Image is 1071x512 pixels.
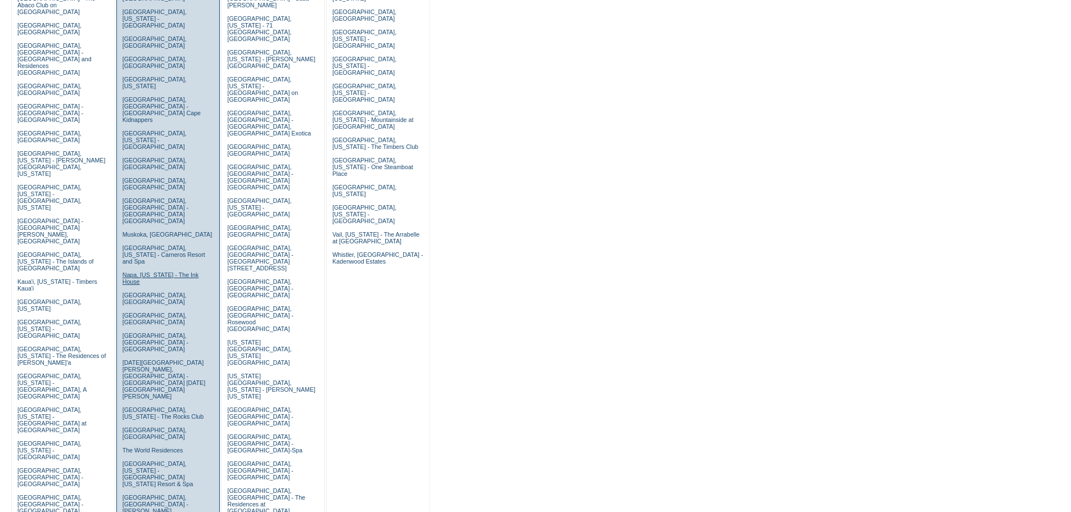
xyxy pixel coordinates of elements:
[123,56,187,69] a: [GEOGRAPHIC_DATA], [GEOGRAPHIC_DATA]
[123,244,205,265] a: [GEOGRAPHIC_DATA], [US_STATE] - Carneros Resort and Spa
[17,298,82,312] a: [GEOGRAPHIC_DATA], [US_STATE]
[17,440,82,460] a: [GEOGRAPHIC_DATA], [US_STATE] - [GEOGRAPHIC_DATA]
[17,150,106,177] a: [GEOGRAPHIC_DATA], [US_STATE] - [PERSON_NAME][GEOGRAPHIC_DATA], [US_STATE]
[227,197,291,218] a: [GEOGRAPHIC_DATA], [US_STATE] - [GEOGRAPHIC_DATA]
[123,359,205,400] a: [DATE][GEOGRAPHIC_DATA][PERSON_NAME], [GEOGRAPHIC_DATA] - [GEOGRAPHIC_DATA] [DATE][GEOGRAPHIC_DAT...
[123,460,193,487] a: [GEOGRAPHIC_DATA], [US_STATE] - [GEOGRAPHIC_DATA] [US_STATE] Resort & Spa
[17,130,82,143] a: [GEOGRAPHIC_DATA], [GEOGRAPHIC_DATA]
[17,218,83,244] a: [GEOGRAPHIC_DATA] - [GEOGRAPHIC_DATA][PERSON_NAME], [GEOGRAPHIC_DATA]
[227,339,291,366] a: [US_STATE][GEOGRAPHIC_DATA], [US_STATE][GEOGRAPHIC_DATA]
[17,319,82,339] a: [GEOGRAPHIC_DATA], [US_STATE] - [GEOGRAPHIC_DATA]
[123,76,187,89] a: [GEOGRAPHIC_DATA], [US_STATE]
[227,49,315,69] a: [GEOGRAPHIC_DATA], [US_STATE] - [PERSON_NAME][GEOGRAPHIC_DATA]
[332,137,418,150] a: [GEOGRAPHIC_DATA], [US_STATE] - The Timbers Club
[227,278,293,298] a: [GEOGRAPHIC_DATA], [GEOGRAPHIC_DATA] - [GEOGRAPHIC_DATA]
[227,224,291,238] a: [GEOGRAPHIC_DATA], [GEOGRAPHIC_DATA]
[332,157,413,177] a: [GEOGRAPHIC_DATA], [US_STATE] - One Steamboat Place
[123,406,204,420] a: [GEOGRAPHIC_DATA], [US_STATE] - The Rocks Club
[332,231,419,244] a: Vail, [US_STATE] - The Arrabelle at [GEOGRAPHIC_DATA]
[123,271,199,285] a: Napa, [US_STATE] - The Ink House
[227,15,291,42] a: [GEOGRAPHIC_DATA], [US_STATE] - 71 [GEOGRAPHIC_DATA], [GEOGRAPHIC_DATA]
[123,197,188,224] a: [GEOGRAPHIC_DATA], [GEOGRAPHIC_DATA] - [GEOGRAPHIC_DATA] [GEOGRAPHIC_DATA]
[332,29,396,49] a: [GEOGRAPHIC_DATA], [US_STATE] - [GEOGRAPHIC_DATA]
[227,373,315,400] a: [US_STATE][GEOGRAPHIC_DATA], [US_STATE] - [PERSON_NAME] [US_STATE]
[123,177,187,191] a: [GEOGRAPHIC_DATA], [GEOGRAPHIC_DATA]
[332,184,396,197] a: [GEOGRAPHIC_DATA], [US_STATE]
[227,76,298,103] a: [GEOGRAPHIC_DATA], [US_STATE] - [GEOGRAPHIC_DATA] on [GEOGRAPHIC_DATA]
[123,312,187,325] a: [GEOGRAPHIC_DATA], [GEOGRAPHIC_DATA]
[123,447,183,454] a: The World Residences
[123,427,187,440] a: [GEOGRAPHIC_DATA], [GEOGRAPHIC_DATA]
[227,406,293,427] a: [GEOGRAPHIC_DATA], [GEOGRAPHIC_DATA] - [GEOGRAPHIC_DATA]
[17,22,82,35] a: [GEOGRAPHIC_DATA], [GEOGRAPHIC_DATA]
[332,204,396,224] a: [GEOGRAPHIC_DATA], [US_STATE] - [GEOGRAPHIC_DATA]
[17,278,97,292] a: Kaua'i, [US_STATE] - Timbers Kaua'i
[123,292,187,305] a: [GEOGRAPHIC_DATA], [GEOGRAPHIC_DATA]
[17,406,87,433] a: [GEOGRAPHIC_DATA], [US_STATE] - [GEOGRAPHIC_DATA] at [GEOGRAPHIC_DATA]
[17,373,87,400] a: [GEOGRAPHIC_DATA], [US_STATE] - [GEOGRAPHIC_DATA], A [GEOGRAPHIC_DATA]
[227,143,291,157] a: [GEOGRAPHIC_DATA], [GEOGRAPHIC_DATA]
[227,460,293,481] a: [GEOGRAPHIC_DATA], [GEOGRAPHIC_DATA] - [GEOGRAPHIC_DATA]
[17,83,82,96] a: [GEOGRAPHIC_DATA], [GEOGRAPHIC_DATA]
[123,8,187,29] a: [GEOGRAPHIC_DATA], [US_STATE] - [GEOGRAPHIC_DATA]
[17,184,82,211] a: [GEOGRAPHIC_DATA], [US_STATE] - [GEOGRAPHIC_DATA], [US_STATE]
[123,130,187,150] a: [GEOGRAPHIC_DATA], [US_STATE] - [GEOGRAPHIC_DATA]
[332,251,423,265] a: Whistler, [GEOGRAPHIC_DATA] - Kadenwood Estates
[332,56,396,76] a: [GEOGRAPHIC_DATA], [US_STATE] - [GEOGRAPHIC_DATA]
[17,346,106,366] a: [GEOGRAPHIC_DATA], [US_STATE] - The Residences of [PERSON_NAME]'a
[227,244,293,271] a: [GEOGRAPHIC_DATA], [GEOGRAPHIC_DATA] - [GEOGRAPHIC_DATA][STREET_ADDRESS]
[332,8,396,22] a: [GEOGRAPHIC_DATA], [GEOGRAPHIC_DATA]
[17,251,94,271] a: [GEOGRAPHIC_DATA], [US_STATE] - The Islands of [GEOGRAPHIC_DATA]
[227,110,311,137] a: [GEOGRAPHIC_DATA], [GEOGRAPHIC_DATA] - [GEOGRAPHIC_DATA], [GEOGRAPHIC_DATA] Exotica
[227,433,302,454] a: [GEOGRAPHIC_DATA], [GEOGRAPHIC_DATA] - [GEOGRAPHIC_DATA]-Spa
[123,231,212,238] a: Muskoka, [GEOGRAPHIC_DATA]
[123,332,188,352] a: [GEOGRAPHIC_DATA], [GEOGRAPHIC_DATA] - [GEOGRAPHIC_DATA]
[17,42,92,76] a: [GEOGRAPHIC_DATA], [GEOGRAPHIC_DATA] - [GEOGRAPHIC_DATA] and Residences [GEOGRAPHIC_DATA]
[227,305,293,332] a: [GEOGRAPHIC_DATA], [GEOGRAPHIC_DATA] - Rosewood [GEOGRAPHIC_DATA]
[123,96,201,123] a: [GEOGRAPHIC_DATA], [GEOGRAPHIC_DATA] - [GEOGRAPHIC_DATA] Cape Kidnappers
[17,467,83,487] a: [GEOGRAPHIC_DATA], [GEOGRAPHIC_DATA] - [GEOGRAPHIC_DATA]
[332,110,413,130] a: [GEOGRAPHIC_DATA], [US_STATE] - Mountainside at [GEOGRAPHIC_DATA]
[123,35,187,49] a: [GEOGRAPHIC_DATA], [GEOGRAPHIC_DATA]
[123,157,187,170] a: [GEOGRAPHIC_DATA], [GEOGRAPHIC_DATA]
[227,164,293,191] a: [GEOGRAPHIC_DATA], [GEOGRAPHIC_DATA] - [GEOGRAPHIC_DATA] [GEOGRAPHIC_DATA]
[332,83,396,103] a: [GEOGRAPHIC_DATA], [US_STATE] - [GEOGRAPHIC_DATA]
[17,103,83,123] a: [GEOGRAPHIC_DATA] - [GEOGRAPHIC_DATA] - [GEOGRAPHIC_DATA]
